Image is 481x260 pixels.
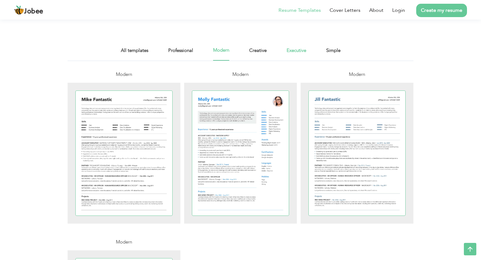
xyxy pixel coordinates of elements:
[326,47,341,61] a: Simple
[68,71,180,229] a: Modern
[116,239,132,245] span: Modern
[14,5,43,15] a: Jobee
[249,47,267,61] a: Creative
[232,71,249,77] span: Modern
[301,71,413,229] a: Modern
[287,47,306,61] a: Executive
[14,5,24,15] img: jobee.io
[416,4,467,17] a: Create my resume
[349,71,365,77] span: Modern
[330,7,360,14] a: Cover Letters
[116,71,132,77] span: Modern
[369,7,383,14] a: About
[184,71,297,229] a: Modern
[168,47,193,61] a: Professional
[121,47,148,61] a: All templates
[213,47,229,61] a: Modern
[392,7,405,14] a: Login
[279,7,321,14] a: Resume Templates
[24,8,43,15] span: Jobee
